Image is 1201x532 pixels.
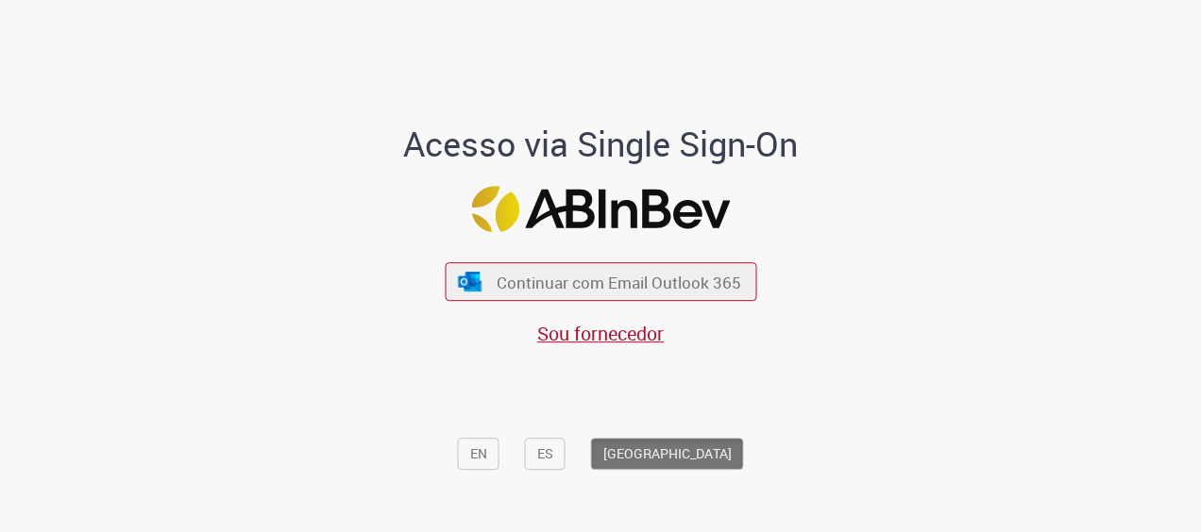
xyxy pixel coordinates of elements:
[457,272,483,291] img: ícone Azure/Microsoft 360
[445,262,756,301] button: ícone Azure/Microsoft 360 Continuar com Email Outlook 365
[525,438,566,470] button: ES
[339,126,863,164] h1: Acesso via Single Sign-On
[497,272,741,293] span: Continuar com Email Outlook 365
[591,438,744,470] button: [GEOGRAPHIC_DATA]
[458,438,499,470] button: EN
[537,322,664,347] a: Sou fornecedor
[471,186,730,232] img: Logo ABInBev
